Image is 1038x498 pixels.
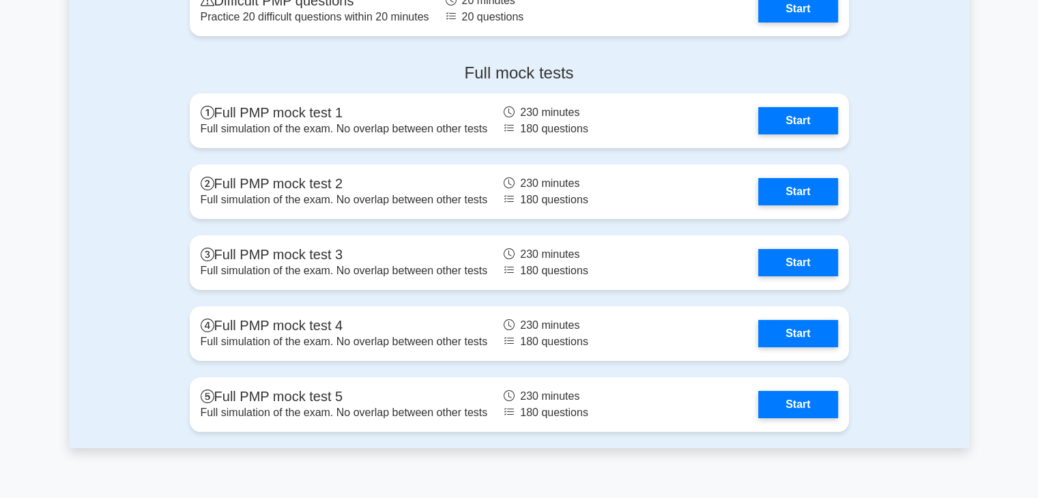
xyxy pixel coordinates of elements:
a: Start [758,178,837,205]
a: Start [758,391,837,418]
a: Start [758,107,837,134]
a: Start [758,320,837,347]
a: Start [758,249,837,276]
h4: Full mock tests [190,63,849,83]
